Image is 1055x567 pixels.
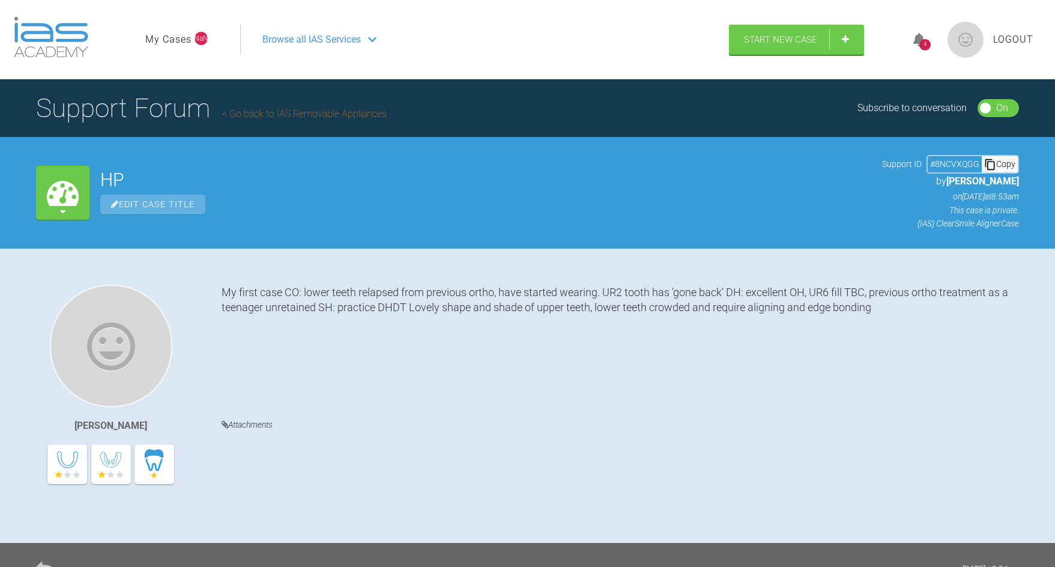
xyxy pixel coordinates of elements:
[262,32,361,47] span: Browse all IAS Services
[100,171,871,189] h2: HP
[993,32,1033,47] a: Logout
[74,418,147,434] div: [PERSON_NAME]
[36,87,387,129] h1: Support Forum
[222,417,1019,432] h4: Attachments
[222,285,1019,400] div: My first case CO: lower teeth relapsed from previous ortho, have started wearing. UR2 tooth has '...
[14,17,88,58] img: logo-light.3e3ef733.png
[50,285,172,407] img: Neilan Mistry
[948,22,984,58] img: profile.png
[744,34,817,45] span: Start New Case
[882,174,1019,189] p: by
[982,156,1018,172] div: Copy
[857,100,967,116] div: Subscribe to conversation
[195,32,208,45] span: NaN
[928,157,982,171] div: # 8NCVXQGG
[946,175,1019,187] span: [PERSON_NAME]
[882,157,922,171] span: Support ID
[919,39,931,50] div: 4
[882,190,1019,203] p: on [DATE] at 8:53am
[100,195,205,214] span: Edit Case Title
[882,204,1019,217] p: This case is private.
[882,217,1019,230] p: (IAS) ClearSmile Aligner Case
[996,100,1008,116] div: On
[729,25,864,55] a: Start New Case
[222,108,387,120] a: Go back to IAS Removable Appliances
[145,32,192,47] a: My Cases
